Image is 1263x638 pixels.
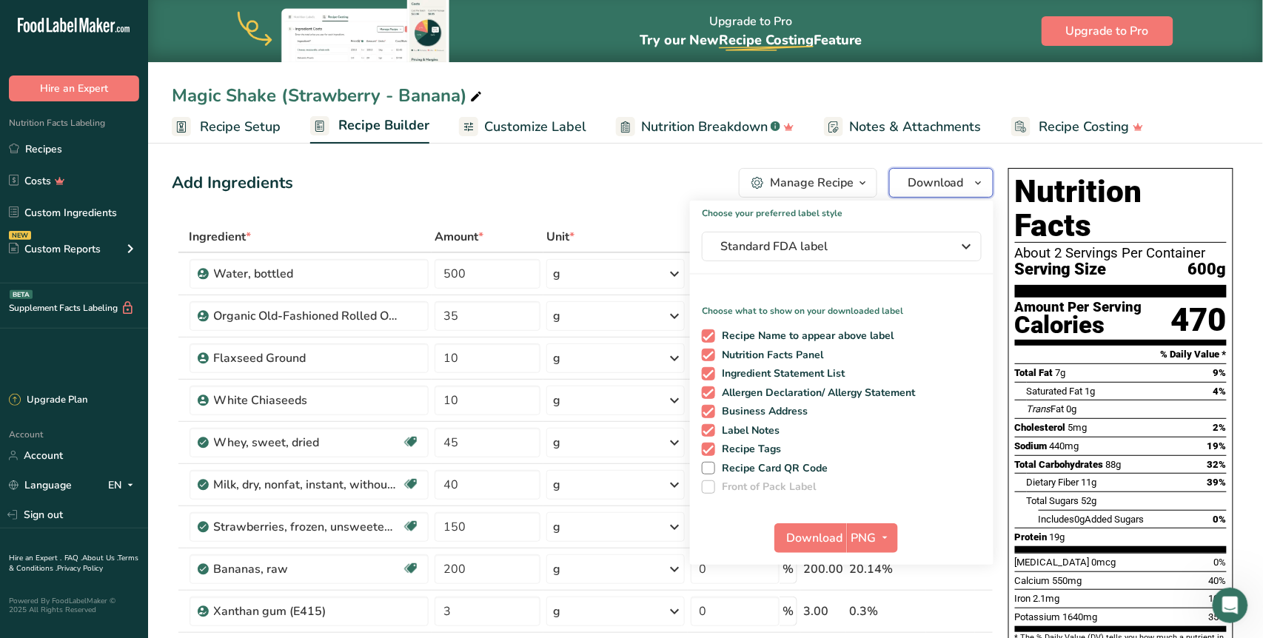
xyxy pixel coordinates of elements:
div: 470 [1171,300,1227,340]
div: Custom Reports [9,241,101,257]
div: Xanthan gum (E415) [214,602,399,620]
h1: Choose your preferred label style [690,201,994,220]
button: Hire an Expert [9,75,139,101]
span: Dietary Fiber [1027,477,1079,488]
span: Total Carbohydrates [1015,459,1104,470]
span: Total Sugars [1027,495,1079,506]
span: Sodium [1015,440,1048,451]
a: Recipe Costing [1011,110,1144,144]
span: Includes Added Sugars [1039,514,1145,525]
div: White Chiaseeds [214,392,399,409]
span: Protein [1015,531,1048,543]
div: About 2 Servings Per Container [1015,246,1227,261]
span: Potassium [1015,611,1061,622]
span: Cholesterol [1015,422,1066,433]
span: 2% [1213,422,1227,433]
span: 600g [1188,261,1227,279]
i: Trans [1027,403,1051,414]
span: 32% [1207,459,1227,470]
span: 40% [1209,575,1227,586]
span: 1640mg [1063,611,1098,622]
span: Business Address [715,405,808,418]
span: Unit [546,228,574,246]
div: EN [108,477,139,494]
a: Nutrition Breakdown [616,110,794,144]
a: Terms & Conditions . [9,553,138,574]
span: Recipe Setup [200,117,281,137]
div: Calories [1015,315,1142,336]
span: Download [908,174,964,192]
span: Serving Size [1015,261,1107,279]
div: g [553,349,560,367]
span: 0% [1213,514,1227,525]
a: Hire an Expert . [9,553,61,563]
button: Manage Recipe [739,168,877,198]
span: 7g [1056,367,1066,378]
div: BETA [10,290,33,299]
button: Download [774,523,847,553]
a: About Us . [82,553,118,563]
span: Total Fat [1015,367,1053,378]
span: Recipe Costing [1039,117,1130,137]
section: % Daily Value * [1015,346,1227,363]
span: 9% [1213,367,1227,378]
span: 0g [1067,403,1077,414]
a: Customize Label [459,110,586,144]
a: FAQ . [64,553,82,563]
div: g [553,434,560,451]
div: g [553,476,560,494]
div: Water, bottled [214,265,399,283]
span: Customize Label [484,117,586,137]
div: 3.00 [803,602,843,620]
div: Organic Old-Fashioned Rolled Oats [214,307,399,325]
span: Ingredient Statement List [715,367,845,380]
div: NEW [9,231,31,240]
a: Recipe Builder [310,109,429,144]
span: 11g [1082,477,1097,488]
span: 35% [1209,611,1227,622]
span: 4% [1213,386,1227,397]
span: 0% [1214,557,1227,568]
span: 19% [1207,440,1227,451]
div: Upgrade to Pro [640,1,862,62]
span: Try our New Feature [640,31,862,49]
div: Strawberries, frozen, unsweetened (Includes foods for USDA's Food Distribution Program) [214,518,399,536]
div: Add Ingredients [172,171,293,195]
div: g [553,602,560,620]
span: 0g [1075,514,1085,525]
div: 200.00 [803,560,843,578]
span: 88g [1106,459,1122,470]
span: Iron [1015,593,1031,604]
span: Standard FDA label [720,238,942,255]
div: 0.3% [849,602,923,620]
div: Magic Shake (Strawberry - Banana) [172,82,485,109]
span: Recipe Card QR Code [715,462,828,475]
div: Powered By FoodLabelMaker © 2025 All Rights Reserved [9,597,139,614]
div: g [553,392,560,409]
div: Amount Per Serving [1015,300,1142,315]
div: Flaxseed Ground [214,349,399,367]
span: 19g [1050,531,1065,543]
span: Front of Pack Label [715,480,817,494]
div: g [553,307,560,325]
span: Nutrition Facts Panel [715,349,824,362]
iframe: Intercom live chat [1213,588,1248,623]
div: g [553,518,560,536]
div: Upgrade Plan [9,393,87,408]
h1: Nutrition Facts [1015,175,1227,243]
span: Upgrade to Pro [1066,22,1149,40]
p: Choose what to show on your downloaded label [690,292,994,318]
div: Bananas, raw [214,560,399,578]
span: Amount [435,228,483,246]
span: Calcium [1015,575,1051,586]
span: Fat [1027,403,1065,414]
button: Download [889,168,994,198]
button: Upgrade to Pro [1042,16,1173,46]
span: 1g [1085,386,1096,397]
span: Notes & Attachments [849,117,982,137]
a: Privacy Policy [57,563,103,574]
span: 39% [1207,477,1227,488]
span: Saturated Fat [1027,386,1083,397]
span: 440mg [1050,440,1079,451]
span: 550mg [1053,575,1082,586]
